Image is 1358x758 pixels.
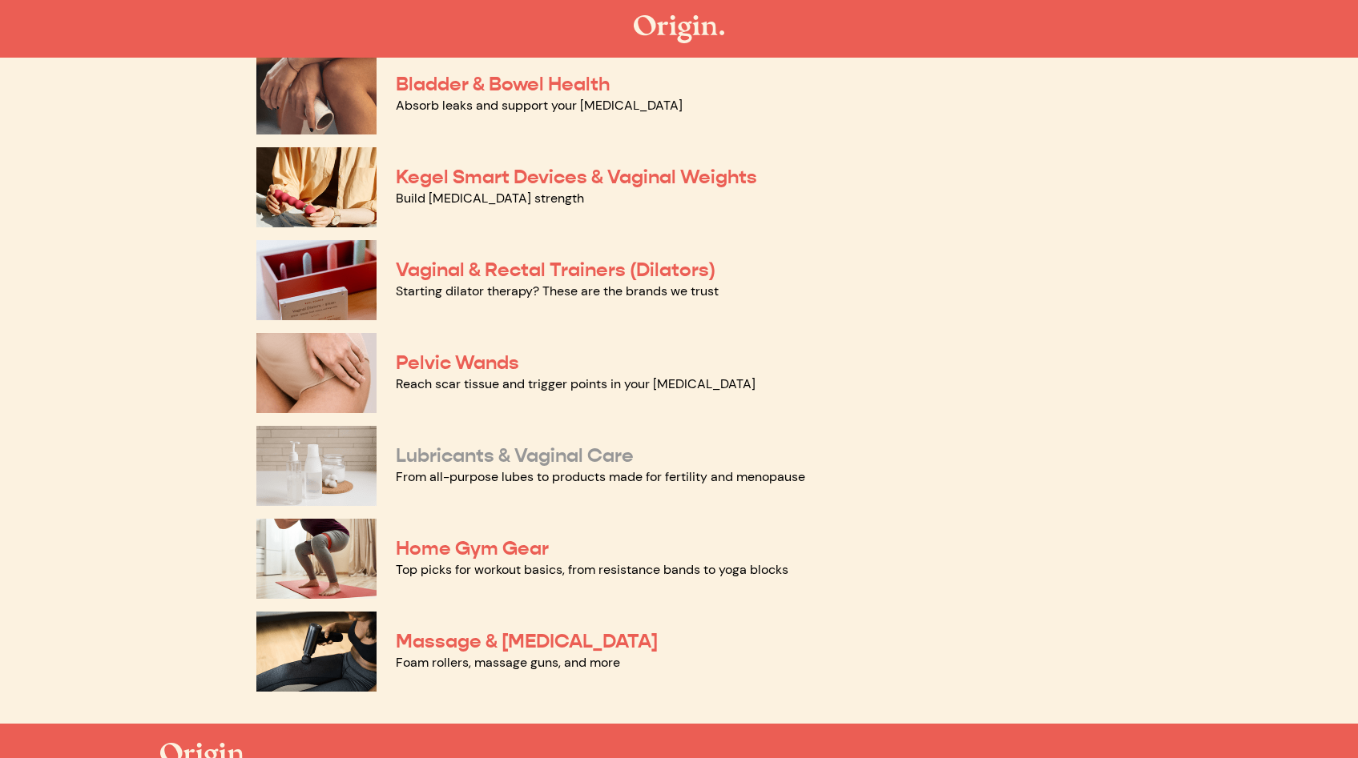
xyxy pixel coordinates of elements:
[256,147,377,227] img: Kegel Smart Devices & Vaginal Weights
[396,468,805,485] a: From all-purpose lubes to products made for fertility and menopause
[396,165,757,189] a: Kegel Smart Devices & Vaginal Weights
[396,561,788,578] a: Top picks for workout basics, from resistance bands to yoga blocks
[396,283,719,299] a: Starting dilator therapy? These are the brands we trust
[396,72,610,96] a: Bladder & Bowel Health
[396,97,683,114] a: Absorb leaks and support your [MEDICAL_DATA]
[396,375,756,392] a: Reach scar tissue and trigger points in your [MEDICAL_DATA]
[396,258,715,282] a: Vaginal & Rectal Trainers (Dilators)
[396,443,634,467] a: Lubricants & Vaginal Care
[634,15,724,43] img: The Origin Shop
[256,426,377,506] img: Lubricants & Vaginal Care
[256,519,377,599] img: Home Gym Gear
[256,333,377,413] img: Pelvic Wands
[396,190,584,207] a: Build [MEDICAL_DATA] strength
[396,654,620,671] a: Foam rollers, massage guns, and more
[396,629,658,653] a: Massage & [MEDICAL_DATA]
[256,240,377,320] img: Vaginal & Rectal Trainers (Dilators)
[256,54,377,134] img: Bladder & Bowel Health
[396,351,519,375] a: Pelvic Wands
[256,612,377,692] img: Massage & Myofascial Release
[396,536,549,560] a: Home Gym Gear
